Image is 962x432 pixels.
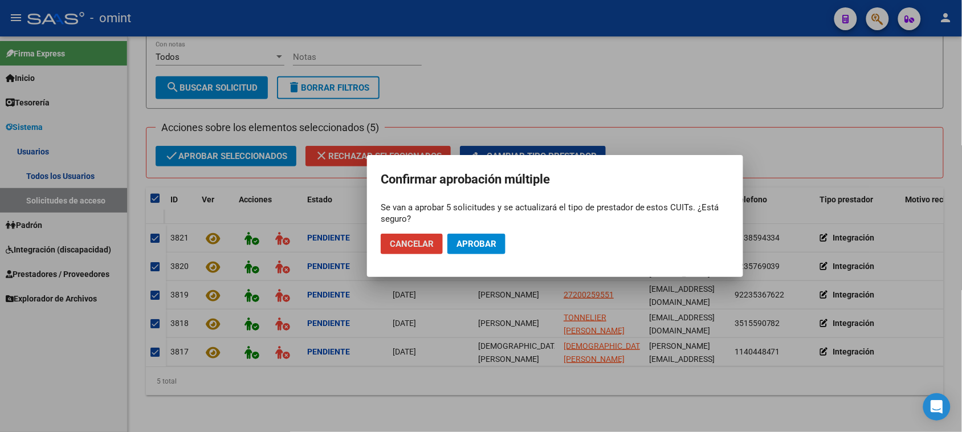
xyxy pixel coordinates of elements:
[923,393,951,421] div: Open Intercom Messenger
[390,239,434,249] span: Cancelar
[456,239,496,249] span: Aprobar
[381,202,729,225] div: Se van a aprobar 5 solicitudes y se actualizará el tipo de prestador de estos CUITs. ¿Está seguro?
[381,169,729,190] h2: Confirmar aprobación múltiple
[381,234,443,254] button: Cancelar
[447,234,506,254] button: Aprobar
